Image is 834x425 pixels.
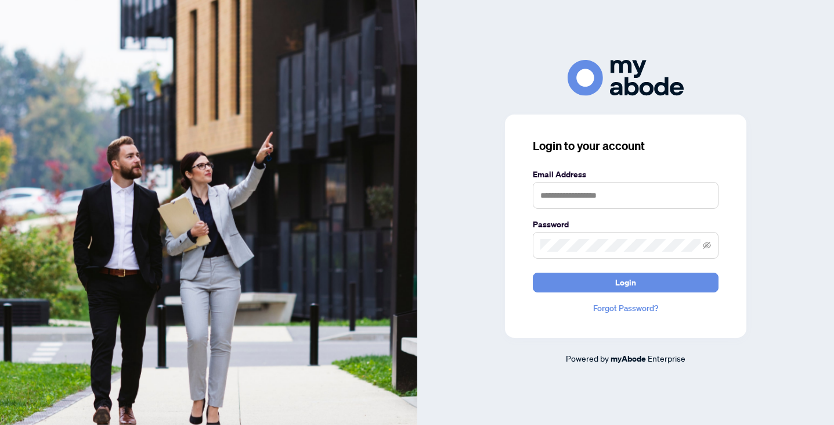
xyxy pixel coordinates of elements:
span: Powered by [566,353,609,363]
h3: Login to your account [533,138,719,154]
a: myAbode [611,352,646,365]
span: Login [615,273,636,292]
label: Password [533,218,719,231]
span: Enterprise [648,353,685,363]
label: Email Address [533,168,719,181]
button: Login [533,273,719,292]
img: ma-logo [568,60,684,95]
span: eye-invisible [703,241,711,249]
a: Forgot Password? [533,302,719,315]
